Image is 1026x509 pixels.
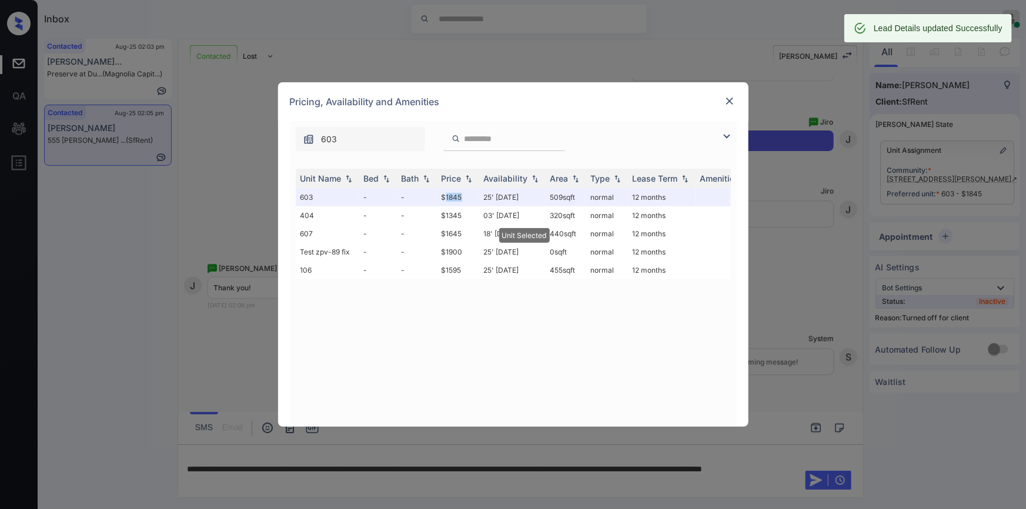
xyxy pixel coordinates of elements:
[442,173,462,183] div: Price
[546,206,586,225] td: 320 sqft
[724,95,736,107] img: close
[296,225,359,243] td: 607
[278,82,748,121] div: Pricing, Availability and Amenities
[479,206,546,225] td: 03' [DATE]
[550,173,569,183] div: Area
[479,261,546,279] td: 25' [DATE]
[479,243,546,261] td: 25' [DATE]
[452,133,460,144] img: icon-zuma
[296,206,359,225] td: 404
[397,243,437,261] td: -
[628,206,696,225] td: 12 months
[628,261,696,279] td: 12 months
[479,188,546,206] td: 25' [DATE]
[586,188,628,206] td: normal
[546,261,586,279] td: 455 sqft
[397,188,437,206] td: -
[529,175,541,183] img: sorting
[359,188,397,206] td: -
[586,225,628,243] td: normal
[586,243,628,261] td: normal
[380,175,392,183] img: sorting
[397,225,437,243] td: -
[343,175,355,183] img: sorting
[322,133,337,146] span: 603
[296,243,359,261] td: Test zpv-89 fix
[420,175,432,183] img: sorting
[570,175,581,183] img: sorting
[586,206,628,225] td: normal
[611,175,623,183] img: sorting
[397,261,437,279] td: -
[359,261,397,279] td: -
[546,243,586,261] td: 0 sqft
[463,175,474,183] img: sorting
[303,133,315,145] img: icon-zuma
[359,225,397,243] td: -
[437,261,479,279] td: $1595
[300,173,342,183] div: Unit Name
[720,129,734,143] img: icon-zuma
[359,206,397,225] td: -
[402,173,419,183] div: Bath
[296,261,359,279] td: 106
[628,188,696,206] td: 12 months
[359,243,397,261] td: -
[633,173,678,183] div: Lease Term
[628,225,696,243] td: 12 months
[364,173,379,183] div: Bed
[586,261,628,279] td: normal
[479,225,546,243] td: 18' [DATE]
[437,188,479,206] td: $1845
[628,243,696,261] td: 12 months
[484,173,528,183] div: Availability
[591,173,610,183] div: Type
[437,243,479,261] td: $1900
[700,173,740,183] div: Amenities
[397,206,437,225] td: -
[296,188,359,206] td: 603
[874,18,1002,39] div: Lead Details updated Successfully
[679,175,691,183] img: sorting
[546,225,586,243] td: 440 sqft
[437,225,479,243] td: $1645
[546,188,586,206] td: 509 sqft
[437,206,479,225] td: $1345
